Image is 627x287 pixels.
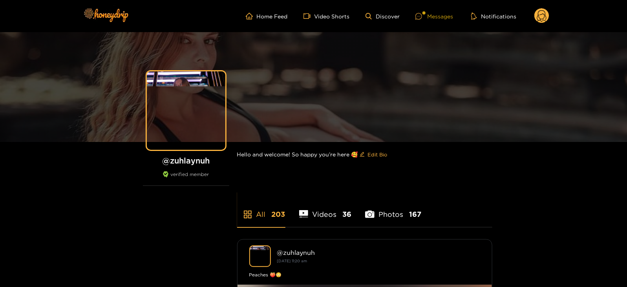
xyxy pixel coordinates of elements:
[277,249,480,256] div: @ zuhlaynuh
[409,209,421,219] span: 167
[303,13,350,20] a: Video Shorts
[342,209,351,219] span: 36
[469,12,519,20] button: Notifications
[358,148,389,161] button: editEdit Bio
[365,192,421,227] li: Photos
[246,13,257,20] span: home
[243,210,252,219] span: appstore
[237,192,285,227] li: All
[246,13,288,20] a: Home Feed
[237,142,492,167] div: Hello and welcome! So happy you’re here 🥰
[303,13,314,20] span: video-camera
[299,192,352,227] li: Videos
[249,245,271,267] img: zuhlaynuh
[360,152,365,158] span: edit
[366,13,400,20] a: Discover
[272,209,285,219] span: 203
[143,156,229,165] h1: @ zuhlaynuh
[249,271,480,279] div: Peaches 🍑😳
[368,151,388,158] span: Edit Bio
[415,12,453,21] div: Messages
[277,259,307,263] small: [DATE] 11:20 am
[143,171,229,186] div: verified member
